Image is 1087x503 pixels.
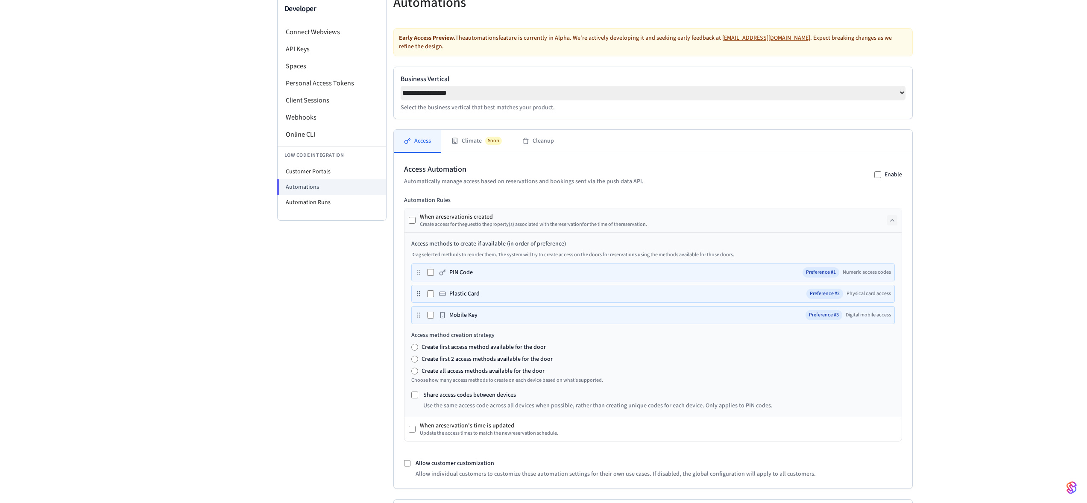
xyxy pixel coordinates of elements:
[404,164,644,175] h2: Access Automation
[278,164,386,179] li: Customer Portals
[411,240,895,248] label: Access methods to create if available (in order of preference)
[278,92,386,109] li: Client Sessions
[277,179,386,195] li: Automations
[1066,481,1077,494] img: SeamLogoGradient.69752ec5.svg
[706,401,773,410] span: Only applies to PIN codes.
[806,310,842,320] span: Preference # 3
[420,430,558,437] div: Update the access times to match the new reservation schedule.
[422,367,545,375] label: Create all access methods available for the door
[423,391,516,399] label: Share access codes between devices
[411,377,895,384] p: Choose how many access methods to create on each device based on what's supported.
[278,58,386,75] li: Spaces
[393,28,913,56] div: The automations feature is currently in Alpha. We're actively developing it and seeking early fee...
[449,268,473,277] label: PIN Code
[404,177,644,186] p: Automatically manage access based on reservations and bookings sent via the push data API.
[422,343,546,351] label: Create first access method available for the door
[278,195,386,210] li: Automation Runs
[401,103,905,112] p: Select the business vertical that best matches your product.
[278,41,386,58] li: API Keys
[422,355,553,363] label: Create first 2 access methods available for the door
[420,421,558,430] div: When a reservation 's time is updated
[449,290,480,298] label: Plastic Card
[843,269,891,276] span: Numeric access codes
[420,221,647,228] div: Create access for the guest to the property (s) associated with the reservation for the time of t...
[847,290,891,297] span: Physical card access
[485,137,502,145] span: Soon
[278,109,386,126] li: Webhooks
[420,213,647,221] div: When a reservation is created
[806,289,843,299] span: Preference # 2
[411,331,895,339] label: Access method creation strategy
[423,401,773,410] p: Use the same access code across all devices when possible, rather than creating unique codes for ...
[416,459,494,468] label: Allow customer customization
[512,130,564,153] button: Cleanup
[846,312,891,319] span: Digital mobile access
[278,146,386,164] li: Low Code Integration
[284,3,379,15] h3: Developer
[404,196,902,205] h3: Automation Rules
[885,170,902,179] label: Enable
[394,130,441,153] button: Access
[399,34,455,42] strong: Early Access Preview.
[441,130,512,153] button: ClimateSoon
[416,470,816,478] p: Allow individual customers to customize these automation settings for their own use cases. If dis...
[449,311,478,319] label: Mobile Key
[803,267,839,278] span: Preference # 1
[401,74,905,84] label: Business Vertical
[278,23,386,41] li: Connect Webviews
[278,75,386,92] li: Personal Access Tokens
[278,126,386,143] li: Online CLI
[411,251,895,258] p: Drag selected methods to reorder them. The system will try to create access on the doors for rese...
[722,34,810,42] a: [EMAIL_ADDRESS][DOMAIN_NAME]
